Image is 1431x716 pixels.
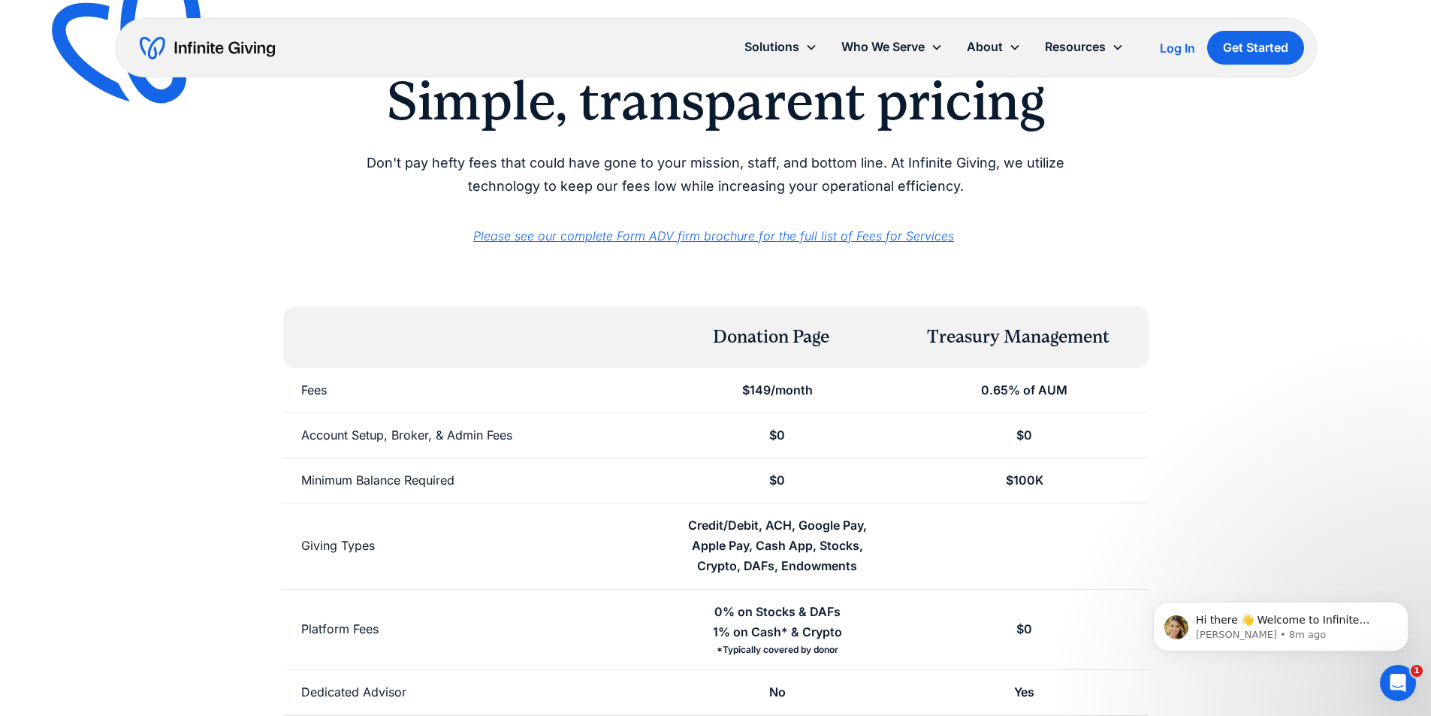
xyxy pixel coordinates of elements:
iframe: Intercom notifications message [1131,570,1431,675]
div: *Typically covered by donor [717,642,838,657]
div: No [769,682,786,702]
span: 1 [1411,665,1423,677]
div: $0 [1016,619,1032,639]
div: Treasury Management [927,325,1109,350]
div: Log In [1160,42,1195,54]
div: About [955,31,1033,63]
div: Solutions [744,37,799,57]
iframe: Intercom live chat [1380,665,1416,701]
div: 0% on Stocks & DAFs 1% on Cash* & Crypto [713,602,842,642]
div: Credit/Debit, ACH, Google Pay, Apple Pay, Cash App, Stocks, Crypto, DAFs, Endowments [672,515,883,577]
div: Account Setup, Broker, & Admin Fees [301,425,512,446]
a: Please see our complete Form ADV firm brochure for the full list of Fees for Services [473,228,954,243]
div: Resources [1045,37,1106,57]
a: home [140,36,275,60]
div: Dedicated Advisor [301,682,406,702]
div: Solutions [732,31,829,63]
div: Platform Fees [301,619,379,639]
div: $149/month [742,380,813,400]
h2: Simple, transparent pricing [331,69,1100,134]
div: About [967,37,1003,57]
div: $100K [1006,470,1043,491]
a: Get Started [1207,31,1304,65]
a: Log In [1160,39,1195,57]
div: Donation Page [713,325,829,350]
div: Who We Serve [841,37,925,57]
div: $0 [769,470,785,491]
div: Yes [1014,682,1034,702]
div: Who We Serve [829,31,955,63]
div: Giving Types [301,536,375,556]
div: $0 [769,425,785,446]
div: 0.65% of AUM [981,380,1067,400]
div: Resources [1033,31,1136,63]
p: Don't pay hefty fees that could have gone to your mission, staff, and bottom line. At Infinite Gi... [331,152,1100,198]
div: $0 [1016,425,1032,446]
div: Fees [301,380,327,400]
div: Minimum Balance Required [301,470,454,491]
